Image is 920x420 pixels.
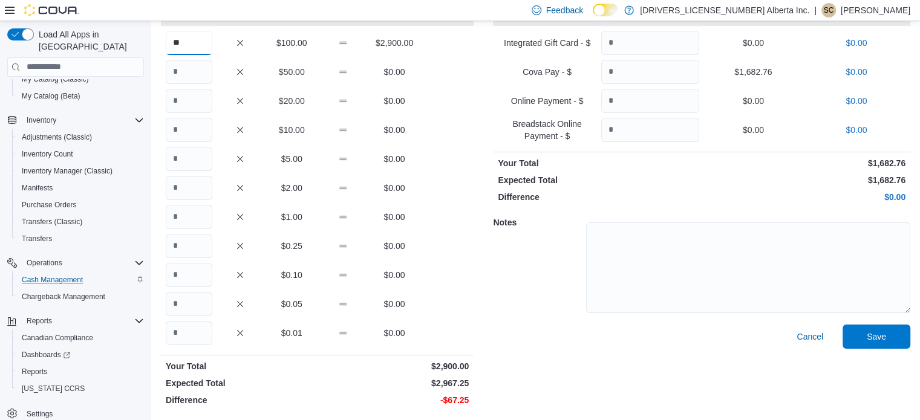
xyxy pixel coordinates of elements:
p: $0.00 [371,182,418,194]
input: Quantity [166,147,212,171]
input: Quantity [166,205,212,229]
button: Transfers (Classic) [12,213,149,230]
span: Manifests [17,181,144,195]
span: Adjustments (Classic) [17,130,144,144]
span: My Catalog (Beta) [22,91,80,101]
p: $0.00 [371,298,418,310]
p: $0.00 [371,240,418,252]
p: $2,900.00 [320,360,469,372]
a: Reports [17,364,52,379]
p: | [814,3,817,18]
p: $1,682.76 [704,66,802,78]
span: Canadian Compliance [22,333,93,343]
span: Washington CCRS [17,381,144,396]
span: Transfers (Classic) [17,215,144,229]
a: Canadian Compliance [17,331,98,345]
span: Feedback [546,4,583,16]
span: Canadian Compliance [17,331,144,345]
p: [PERSON_NAME] [841,3,910,18]
span: Inventory [27,115,56,125]
p: Integrated Gift Card - $ [498,37,596,49]
p: $0.00 [704,37,802,49]
a: My Catalog (Classic) [17,72,94,86]
span: Transfers (Classic) [22,217,82,227]
button: Cash Management [12,271,149,288]
p: $1.00 [269,211,315,223]
span: Inventory Count [22,149,73,159]
p: $0.00 [371,124,418,136]
span: Operations [22,256,144,270]
p: $0.00 [807,95,905,107]
input: Quantity [166,60,212,84]
button: Inventory [2,112,149,129]
span: Reports [22,367,47,376]
span: Operations [27,258,62,268]
button: Operations [22,256,67,270]
a: Adjustments (Classic) [17,130,97,144]
span: My Catalog (Classic) [22,74,89,84]
input: Quantity [166,176,212,200]
button: My Catalog (Classic) [12,71,149,88]
button: Adjustments (Classic) [12,129,149,146]
p: Cova Pay - $ [498,66,596,78]
button: Operations [2,254,149,271]
span: Reports [27,316,52,326]
button: [US_STATE] CCRS [12,380,149,397]
span: Chargeback Management [17,289,144,304]
input: Quantity [601,60,699,84]
span: Cancel [797,331,823,343]
a: Dashboards [12,346,149,363]
p: Your Total [166,360,315,372]
input: Quantity [166,118,212,142]
a: Purchase Orders [17,198,82,212]
span: Settings [27,409,53,419]
p: $0.00 [807,66,905,78]
a: Chargeback Management [17,289,110,304]
p: $20.00 [269,95,315,107]
p: [DRIVERS_LICENSE_NUMBER] Alberta Inc. [640,3,809,18]
input: Quantity [166,89,212,113]
button: Inventory Count [12,146,149,163]
span: Adjustments (Classic) [22,132,92,142]
p: $0.00 [371,66,418,78]
div: Shelley Crossman [821,3,836,18]
a: Transfers (Classic) [17,215,87,229]
p: $0.00 [807,124,905,136]
p: Difference [166,394,315,406]
span: Purchase Orders [22,200,77,210]
p: $0.00 [371,327,418,339]
p: $10.00 [269,124,315,136]
input: Quantity [166,321,212,345]
a: Manifests [17,181,57,195]
input: Quantity [601,89,699,113]
button: Transfers [12,230,149,247]
button: Cancel [792,325,828,349]
p: $0.00 [704,95,802,107]
input: Quantity [166,234,212,258]
span: Inventory [22,113,144,128]
button: Purchase Orders [12,196,149,213]
input: Quantity [601,31,699,55]
span: Dashboards [22,350,70,360]
span: Transfers [22,234,52,244]
a: [US_STATE] CCRS [17,381,90,396]
p: Breadstack Online Payment - $ [498,118,596,142]
span: SC [824,3,834,18]
span: Reports [17,364,144,379]
button: Manifests [12,179,149,196]
p: $0.00 [371,95,418,107]
span: Dashboards [17,347,144,362]
img: Cova [24,4,79,16]
input: Quantity [166,31,212,55]
span: My Catalog (Classic) [17,72,144,86]
p: $2.00 [269,182,315,194]
button: My Catalog (Beta) [12,88,149,105]
span: Transfers [17,231,144,246]
span: [US_STATE] CCRS [22,384,85,393]
p: $0.00 [371,153,418,165]
h5: Notes [493,210,584,234]
input: Quantity [166,263,212,287]
button: Reports [22,314,57,328]
p: $0.00 [704,191,905,203]
a: Cash Management [17,273,88,287]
